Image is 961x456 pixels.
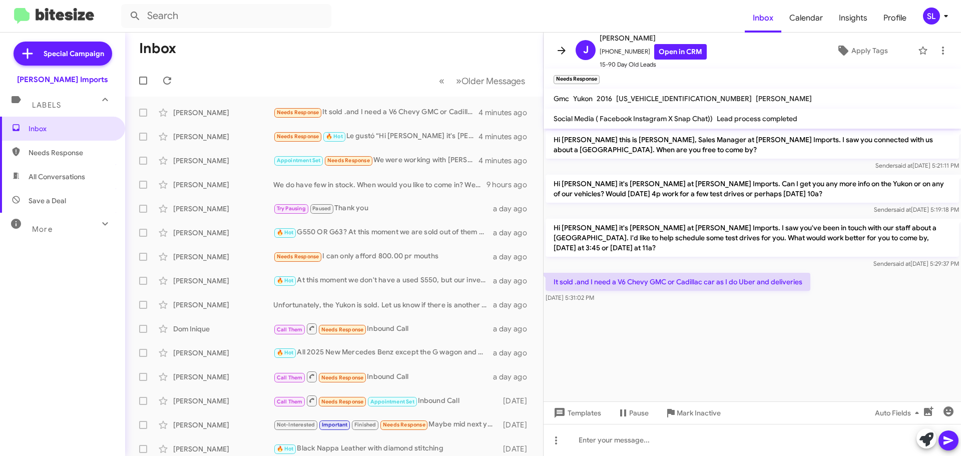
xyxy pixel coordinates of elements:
[456,75,461,87] span: »
[493,348,535,358] div: a day ago
[478,132,535,142] div: 4 minutes ago
[277,374,303,381] span: Call Them
[173,324,273,334] div: Dom Inique
[29,148,114,158] span: Needs Response
[273,180,487,190] div: We do have few in stock. When would you like to come in? We have an opening [DATE] at 1:15pm or 5...
[273,203,493,214] div: Thank you
[121,4,331,28] input: Search
[29,124,114,134] span: Inbox
[273,300,493,310] div: Unfortunately, the Yukon is sold. Let us know if there is another vehicle that catches your eye.
[277,205,306,212] span: Try Pausing
[44,49,104,59] span: Special Campaign
[139,41,176,57] h1: Inbox
[173,420,273,430] div: [PERSON_NAME]
[546,175,959,203] p: Hi [PERSON_NAME] it's [PERSON_NAME] at [PERSON_NAME] Imports. Can I get you any more info on the ...
[875,162,959,169] span: Sender [DATE] 5:21:11 PM
[173,108,273,118] div: [PERSON_NAME]
[546,219,959,257] p: Hi [PERSON_NAME] it's [PERSON_NAME] at [PERSON_NAME] Imports. I saw you've been in touch with our...
[273,347,493,358] div: All 2025 New Mercedes Benz except the G wagon and we also have specials for selected 2026 New Mer...
[573,94,593,103] span: Yukon
[273,155,478,166] div: We were working with [PERSON_NAME] and we did not qualify
[173,228,273,238] div: [PERSON_NAME]
[29,196,66,206] span: Save a Deal
[600,32,707,44] span: [PERSON_NAME]
[277,445,294,452] span: 🔥 Hot
[478,108,535,118] div: 4 minutes ago
[14,42,112,66] a: Special Campaign
[717,114,797,123] span: Lead process completed
[461,76,525,87] span: Older Messages
[273,370,493,383] div: Inbound Call
[874,206,959,213] span: Sender [DATE] 5:19:18 PM
[354,421,376,428] span: Finished
[493,300,535,310] div: a day ago
[609,404,657,422] button: Pause
[370,398,414,405] span: Appointment Set
[173,156,273,166] div: [PERSON_NAME]
[756,94,812,103] span: [PERSON_NAME]
[273,322,493,335] div: Inbound Call
[277,349,294,356] span: 🔥 Hot
[554,75,600,84] small: Needs Response
[32,101,61,110] span: Labels
[831,4,875,33] a: Insights
[498,444,535,454] div: [DATE]
[173,444,273,454] div: [PERSON_NAME]
[173,252,273,262] div: [PERSON_NAME]
[173,180,273,190] div: [PERSON_NAME]
[277,133,319,140] span: Needs Response
[895,162,912,169] span: said at
[173,372,273,382] div: [PERSON_NAME]
[439,75,444,87] span: «
[493,252,535,262] div: a day ago
[17,75,108,85] div: [PERSON_NAME] Imports
[173,348,273,358] div: [PERSON_NAME]
[546,294,594,301] span: [DATE] 5:31:02 PM
[478,156,535,166] div: 4 minutes ago
[173,396,273,406] div: [PERSON_NAME]
[273,107,478,118] div: It sold .and I need a V6 Chevy GMC or Cadillac car as I do Uber and deliveries
[173,132,273,142] div: [PERSON_NAME]
[493,228,535,238] div: a day ago
[629,404,649,422] span: Pause
[677,404,721,422] span: Mark Inactive
[277,398,303,405] span: Call Them
[493,324,535,334] div: a day ago
[554,114,713,123] span: Social Media ( Facebook Instagram X Snap Chat))
[321,398,364,405] span: Needs Response
[433,71,450,91] button: Previous
[546,131,959,159] p: Hi [PERSON_NAME] this is [PERSON_NAME], Sales Manager at [PERSON_NAME] Imports. I saw you connect...
[893,206,911,213] span: said at
[273,227,493,238] div: G550 OR G63? At this moment we are sold out of them but getting a white G550 next month.
[277,229,294,236] span: 🔥 Hot
[487,180,535,190] div: 9 hours ago
[554,94,569,103] span: Gmc
[321,374,364,381] span: Needs Response
[277,326,303,333] span: Call Them
[493,204,535,214] div: a day ago
[312,205,331,212] span: Paused
[781,4,831,33] span: Calendar
[597,94,612,103] span: 2016
[544,404,609,422] button: Templates
[273,131,478,142] div: Le gustó “Hi [PERSON_NAME] it's [PERSON_NAME] at [PERSON_NAME] Imports. I saw you've been in touc...
[498,420,535,430] div: [DATE]
[277,253,319,260] span: Needs Response
[173,204,273,214] div: [PERSON_NAME]
[893,260,910,267] span: said at
[745,4,781,33] a: Inbox
[32,225,53,234] span: More
[914,8,950,25] button: SL
[327,157,370,164] span: Needs Response
[851,42,888,60] span: Apply Tags
[493,372,535,382] div: a day ago
[493,276,535,286] div: a day ago
[173,276,273,286] div: [PERSON_NAME]
[173,300,273,310] div: [PERSON_NAME]
[273,419,498,430] div: Maybe mid next year
[29,172,85,182] span: All Conversations
[875,4,914,33] a: Profile
[321,326,364,333] span: Needs Response
[326,133,343,140] span: 🔥 Hot
[600,44,707,60] span: [PHONE_NUMBER]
